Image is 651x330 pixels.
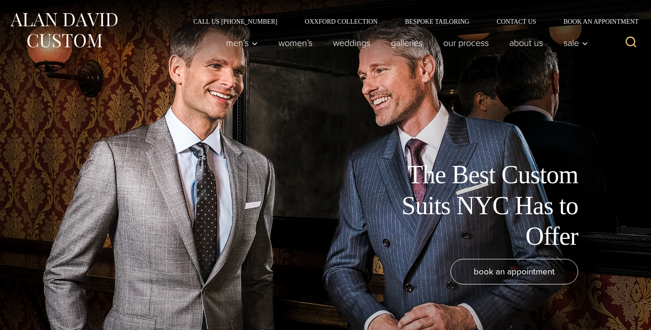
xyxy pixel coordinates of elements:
[592,303,642,325] iframe: Opens a widget where you can chat to one of our agents
[433,34,499,52] a: Our Process
[216,34,593,52] nav: Primary Navigation
[483,18,550,25] a: Contact Us
[373,160,578,252] h1: The Best Custom Suits NYC Has to Offer
[179,18,642,25] nav: Secondary Navigation
[323,34,381,52] a: weddings
[620,32,642,54] button: View Search Form
[474,265,555,278] span: book an appointment
[550,18,642,25] a: Book an Appointment
[451,259,578,284] a: book an appointment
[268,34,323,52] a: Women’s
[226,38,258,47] span: Men’s
[291,18,391,25] a: Oxxford Collection
[499,34,554,52] a: About Us
[391,18,483,25] a: Bespoke Tailoring
[381,34,433,52] a: Galleries
[179,18,291,25] a: Call Us [PHONE_NUMBER]
[9,10,118,51] img: Alan David Custom
[564,38,588,47] span: Sale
